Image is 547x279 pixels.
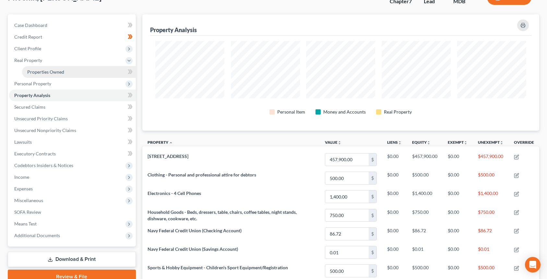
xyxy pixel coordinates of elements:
[384,109,412,115] div: Real Property
[9,148,136,160] a: Executory Contracts
[509,136,539,151] th: Override
[382,243,407,262] td: $0.00
[9,90,136,101] a: Property Analysis
[473,224,509,243] td: $86.72
[407,188,443,206] td: $1,400.00
[473,169,509,188] td: $500.00
[443,188,473,206] td: $0.00
[473,150,509,169] td: $457,900.00
[14,104,45,110] span: Secured Claims
[14,46,41,51] span: Client Profile
[407,169,443,188] td: $500.00
[14,81,51,86] span: Personal Property
[323,109,366,115] div: Money and Accounts
[338,141,341,145] i: unfold_more
[14,22,47,28] span: Case Dashboard
[369,246,376,259] div: $
[14,174,29,180] span: Income
[382,150,407,169] td: $0.00
[9,113,136,125] a: Unsecured Priority Claims
[325,190,369,203] input: 0.00
[169,141,173,145] i: expand_less
[382,169,407,188] td: $0.00
[14,198,43,203] span: Miscellaneous
[14,163,73,168] span: Codebtors Insiders & Notices
[14,34,42,40] span: Credit Report
[325,228,369,240] input: 0.00
[407,206,443,224] td: $750.00
[500,141,504,145] i: unfold_more
[9,101,136,113] a: Secured Claims
[9,206,136,218] a: SOFA Review
[443,206,473,224] td: $0.00
[14,209,41,215] span: SOFA Review
[407,243,443,262] td: $0.01
[14,92,50,98] span: Property Analysis
[27,69,64,75] span: Properties Owned
[325,153,369,166] input: 0.00
[325,172,369,184] input: 0.00
[9,125,136,136] a: Unsecured Nonpriority Claims
[427,141,431,145] i: unfold_more
[148,190,201,196] span: Electronics - 4 Cell Phones
[387,140,402,145] a: Liensunfold_more
[9,31,136,43] a: Credit Report
[473,243,509,262] td: $0.01
[14,233,60,238] span: Additional Documents
[325,209,369,222] input: 0.00
[382,224,407,243] td: $0.00
[443,243,473,262] td: $0.00
[473,206,509,224] td: $750.00
[9,136,136,148] a: Lawsuits
[369,265,376,277] div: $
[148,140,173,145] a: Property expand_less
[369,190,376,203] div: $
[443,150,473,169] td: $0.00
[325,140,341,145] a: Valueunfold_more
[148,246,238,252] span: Navy Federal Credit Union (Savings Account)
[14,57,42,63] span: Real Property
[14,127,76,133] span: Unsecured Nonpriority Claims
[473,188,509,206] td: $1,400.00
[478,140,504,145] a: Unexemptunfold_more
[369,228,376,240] div: $
[150,26,197,34] div: Property Analysis
[22,66,136,78] a: Properties Owned
[9,19,136,31] a: Case Dashboard
[382,188,407,206] td: $0.00
[448,140,468,145] a: Exemptunfold_more
[369,172,376,184] div: $
[14,186,33,191] span: Expenses
[14,221,37,226] span: Means Test
[407,224,443,243] td: $86.72
[14,116,68,121] span: Unsecured Priority Claims
[148,209,297,221] span: Household Goods - Beds, dressers, table, chairs, coffee tables, night stands, dishware, cookware,...
[325,265,369,277] input: 0.00
[464,141,468,145] i: unfold_more
[398,141,402,145] i: unfold_more
[369,209,376,222] div: $
[8,252,136,267] a: Download & Print
[443,169,473,188] td: $0.00
[407,150,443,169] td: $457,900.00
[148,172,256,177] span: Clothing - Personal and professional attire for debtors
[369,153,376,166] div: $
[148,265,288,270] span: Sports & Hobby Equipment - Children's Sport Equipment/Registration
[14,151,56,156] span: Executory Contracts
[277,109,305,115] div: Personal Item
[148,153,188,159] span: [STREET_ADDRESS]
[412,140,431,145] a: Equityunfold_more
[525,257,541,273] div: Open Intercom Messenger
[14,139,32,145] span: Lawsuits
[325,246,369,259] input: 0.00
[443,224,473,243] td: $0.00
[148,228,242,233] span: Navy Federal Credit Union (Checking Account)
[382,206,407,224] td: $0.00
